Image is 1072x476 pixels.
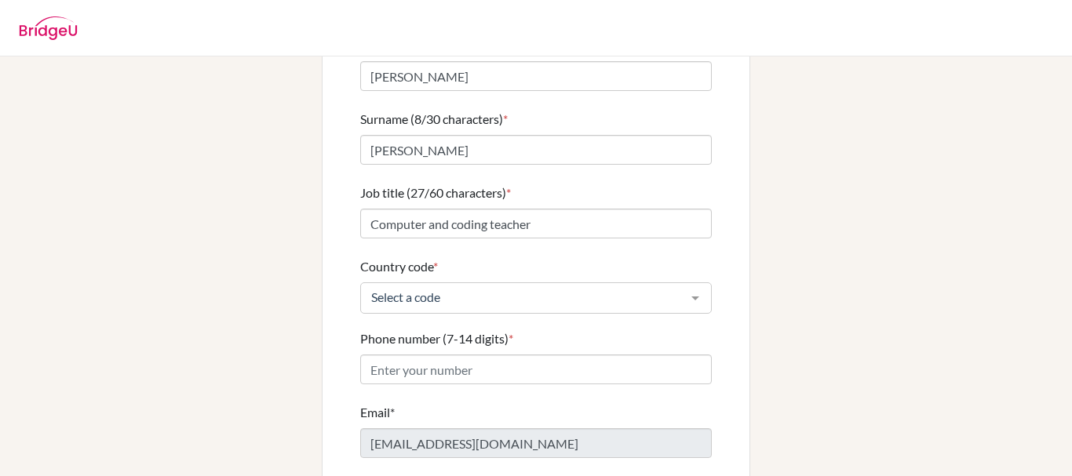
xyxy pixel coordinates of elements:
[360,354,712,384] input: Enter your number
[19,16,78,40] img: BridgeU logo
[360,403,395,422] label: Email*
[360,110,508,129] label: Surname (8/30 characters)
[367,289,680,305] span: Select a code
[360,209,712,238] input: Enter your job title
[360,329,513,348] label: Phone number (7-14 digits)
[360,183,511,202] label: Job title (27/60 characters)
[360,257,438,276] label: Country code
[360,135,712,165] input: Enter your surname
[360,61,712,91] input: Enter your first name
